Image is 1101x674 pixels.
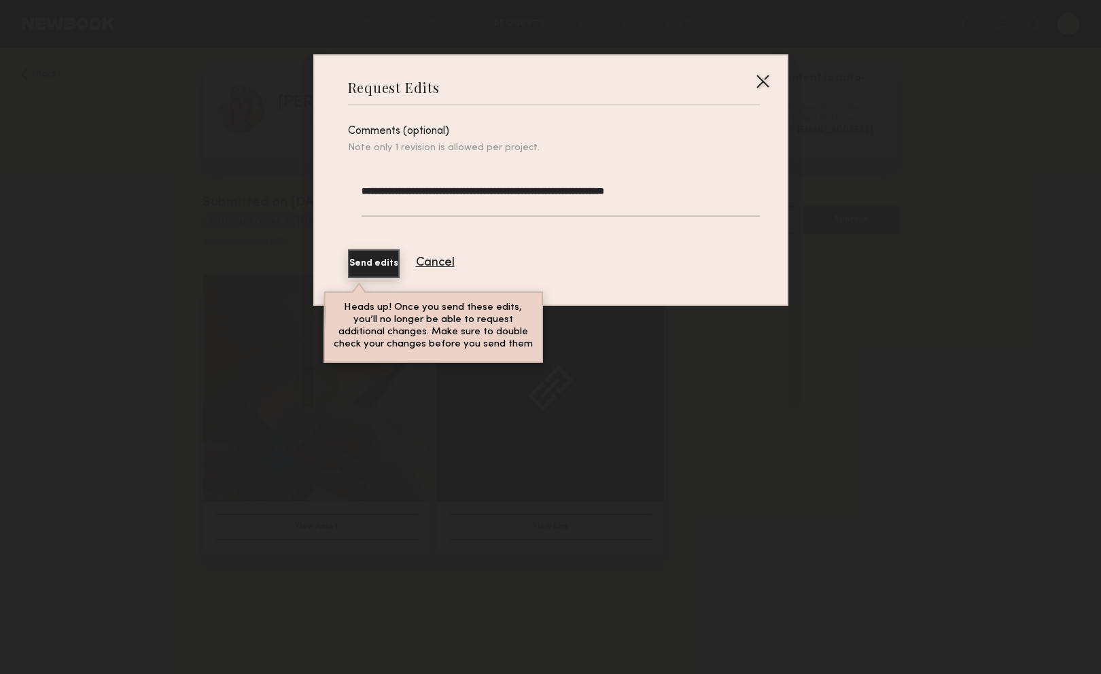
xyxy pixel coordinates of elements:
button: Cancel [416,257,455,269]
button: Send edits [348,249,400,278]
p: Heads up! Once you send these edits, you’ll no longer be able to request additional changes. Make... [334,301,533,350]
div: Request Edits [348,78,440,96]
div: Comments (optional) [348,126,760,137]
div: Note only 1 revision is allowed per project. [348,143,760,154]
